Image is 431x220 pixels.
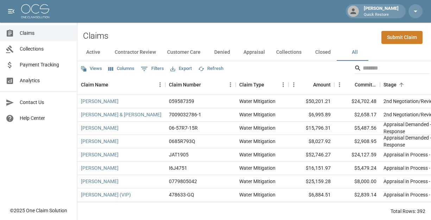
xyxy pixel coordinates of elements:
[20,115,71,122] span: Help Center
[139,63,166,75] button: Show filters
[334,108,380,122] div: $2,658.17
[334,162,380,175] div: $5,479.24
[345,80,355,90] button: Sort
[81,164,119,172] a: [PERSON_NAME]
[155,79,165,90] button: Menu
[20,45,71,53] span: Collections
[334,75,380,95] div: Committed Amount
[289,108,334,122] div: $6,995.89
[169,124,198,131] div: 06-57R7-15R
[289,188,334,202] div: $6,884.51
[81,111,161,118] a: [PERSON_NAME] & [PERSON_NAME]
[289,95,334,108] div: $50,201.21
[289,148,334,162] div: $52,746.27
[384,75,397,95] div: Stage
[81,178,119,185] a: [PERSON_NAME]
[334,148,380,162] div: $24,127.59
[397,80,406,90] button: Sort
[239,164,275,172] div: Water Mitigation
[334,188,380,202] div: $2,839.14
[334,175,380,188] div: $8,000.00
[77,44,431,61] div: dynamic tabs
[289,162,334,175] div: $16,151.97
[289,175,334,188] div: $25,159.28
[239,124,275,131] div: Water Mitigation
[264,80,274,90] button: Sort
[77,75,165,95] div: Claim Name
[81,151,119,158] a: [PERSON_NAME]
[334,135,380,148] div: $2,908.95
[313,75,331,95] div: Amount
[271,44,307,61] button: Collections
[206,44,238,61] button: Denied
[10,207,67,214] div: © 2025 One Claim Solution
[196,63,225,74] button: Refresh
[20,30,71,37] span: Claims
[20,99,71,106] span: Contact Us
[169,164,187,172] div: I6J4751
[79,63,104,74] button: Views
[21,4,49,18] img: ocs-logo-white-transparent.png
[289,79,299,90] button: Menu
[77,44,109,61] button: Active
[239,111,275,118] div: Water Mitigation
[169,151,189,158] div: JAT1905
[289,75,334,95] div: Amount
[107,63,136,74] button: Select columns
[169,98,194,105] div: 059587359
[334,95,380,108] div: $24,702.48
[239,151,275,158] div: Water Mitigation
[165,75,236,95] div: Claim Number
[169,191,194,198] div: 478633-GQ
[339,44,370,61] button: All
[289,135,334,148] div: $8,027.92
[81,98,119,105] a: [PERSON_NAME]
[334,122,380,135] div: $5,487.56
[109,44,161,61] button: Contractor Review
[381,31,423,44] a: Submit Claim
[289,202,334,215] div: $18,964.75
[303,80,313,90] button: Sort
[307,44,339,61] button: Closed
[169,178,197,185] div: 0779805042
[239,75,264,95] div: Claim Type
[20,77,71,84] span: Analytics
[83,31,108,41] h2: Claims
[236,75,289,95] div: Claim Type
[289,122,334,135] div: $15,796.31
[169,138,195,145] div: 0685R793Q
[355,75,376,95] div: Committed Amount
[225,79,236,90] button: Menu
[81,138,119,145] a: [PERSON_NAME]
[334,202,380,215] div: $5,902.91
[239,178,275,185] div: Water Mitigation
[239,138,275,145] div: Water Mitigation
[4,4,18,18] button: open drawer
[391,208,425,215] div: Total Rows: 392
[201,80,211,90] button: Sort
[238,44,271,61] button: Appraisal
[364,12,399,18] p: Quick Restore
[169,75,201,95] div: Claim Number
[334,79,345,90] button: Menu
[81,191,131,198] a: [PERSON_NAME] (VIP)
[161,44,206,61] button: Customer Care
[108,80,118,90] button: Sort
[81,75,108,95] div: Claim Name
[239,191,275,198] div: Water Mitigation
[169,63,194,74] button: Export
[20,61,71,69] span: Payment Tracking
[361,5,401,18] div: [PERSON_NAME]
[278,79,289,90] button: Menu
[81,124,119,131] a: [PERSON_NAME]
[354,63,430,75] div: Search
[239,98,275,105] div: Water Mitigation
[169,111,201,118] div: 7009032786-1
